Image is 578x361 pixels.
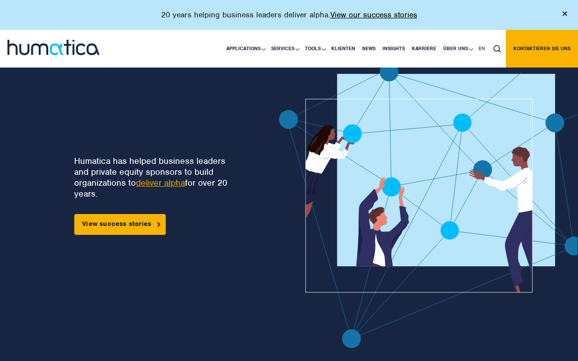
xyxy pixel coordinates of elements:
[379,30,408,68] a: Insights
[493,45,501,53] img: search_icon
[328,30,359,68] a: Klienten
[408,30,440,68] a: Karriere
[223,30,268,68] a: Applications
[268,30,301,68] a: Services
[330,10,417,20] a: View our success stories
[74,214,166,235] a: View success stories
[506,30,578,68] a: Kontaktieren Sie uns
[157,222,160,226] img: arrowicon
[475,30,488,68] a: EN
[359,30,379,68] a: News
[440,30,475,68] a: Über uns
[74,155,242,199] p: Humatica has helped business leaders and private equity sponsors to build organizations to for ov...
[301,30,328,68] a: Tools
[479,45,485,52] span: EN
[136,177,185,188] a: deliver alpha
[161,10,417,20] p: 20 years helping business leaders deliver alpha.
[7,40,99,55] img: logo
